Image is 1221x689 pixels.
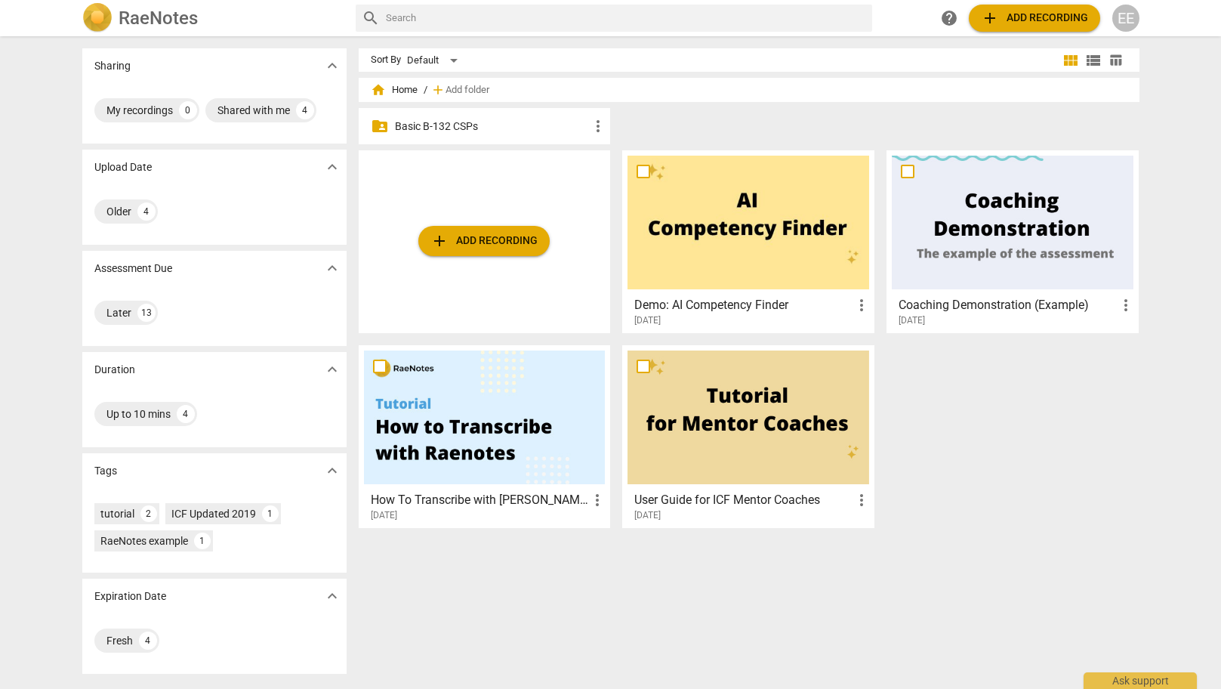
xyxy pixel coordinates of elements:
[634,314,661,327] span: [DATE]
[119,8,198,29] h2: RaeNotes
[430,232,449,250] span: add
[395,119,590,134] p: Basic B-132 CSPs
[82,3,113,33] img: Logo
[171,506,256,521] div: ICF Updated 2019
[364,351,606,521] a: How To Transcribe with [PERSON_NAME][DATE]
[137,202,156,221] div: 4
[418,226,550,256] button: Upload
[82,3,344,33] a: LogoRaeNotes
[1105,49,1127,72] button: Table view
[1062,51,1080,70] span: view_module
[177,405,195,423] div: 4
[94,159,152,175] p: Upload Date
[94,463,117,479] p: Tags
[627,156,869,326] a: Demo: AI Competency Finder[DATE]
[1084,51,1102,70] span: view_list
[94,589,166,604] p: Expiration Date
[1112,5,1139,32] button: EE
[94,362,135,378] p: Duration
[100,533,188,548] div: RaeNotes example
[323,587,341,605] span: expand_more
[1084,672,1197,689] div: Ask support
[194,533,211,549] div: 1
[430,82,446,97] span: add
[106,633,133,648] div: Fresh
[634,296,853,314] h3: Demo: AI Competency Finder
[262,505,279,522] div: 1
[446,85,489,96] span: Add folder
[321,459,344,482] button: Show more
[969,5,1100,32] button: Upload
[140,505,157,522] div: 2
[321,156,344,178] button: Show more
[1059,49,1082,72] button: Tile view
[424,85,427,96] span: /
[321,54,344,77] button: Show more
[936,5,963,32] a: Help
[371,54,401,66] div: Sort By
[1108,53,1123,67] span: table_chart
[589,117,607,135] span: more_vert
[371,82,386,97] span: home
[371,117,389,135] span: folder_shared
[321,585,344,607] button: Show more
[899,296,1117,314] h3: Coaching Demonstration (Example)
[106,305,131,320] div: Later
[296,101,314,119] div: 4
[106,103,173,118] div: My recordings
[94,58,131,74] p: Sharing
[386,6,866,30] input: Search
[430,232,538,250] span: Add recording
[588,491,606,509] span: more_vert
[139,632,157,650] div: 4
[323,259,341,277] span: expand_more
[323,158,341,176] span: expand_more
[323,462,341,480] span: expand_more
[362,9,380,27] span: search
[981,9,1088,27] span: Add recording
[899,314,925,327] span: [DATE]
[137,304,156,322] div: 13
[853,296,871,314] span: more_vert
[321,257,344,280] button: Show more
[627,351,869,521] a: User Guide for ICF Mentor Coaches[DATE]
[981,9,999,27] span: add
[892,156,1133,326] a: Coaching Demonstration (Example)[DATE]
[407,48,463,73] div: Default
[94,261,172,277] p: Assessment Due
[106,406,171,422] div: Up to 10 mins
[371,509,397,522] span: [DATE]
[100,506,134,521] div: tutorial
[853,491,871,509] span: more_vert
[634,491,853,509] h3: User Guide for ICF Mentor Coaches
[323,360,341,378] span: expand_more
[1082,49,1105,72] button: List view
[321,358,344,381] button: Show more
[371,82,418,97] span: Home
[1117,296,1135,314] span: more_vert
[106,204,131,219] div: Older
[371,491,589,509] h3: How To Transcribe with RaeNotes
[179,101,197,119] div: 0
[940,9,958,27] span: help
[634,509,661,522] span: [DATE]
[217,103,290,118] div: Shared with me
[323,57,341,75] span: expand_more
